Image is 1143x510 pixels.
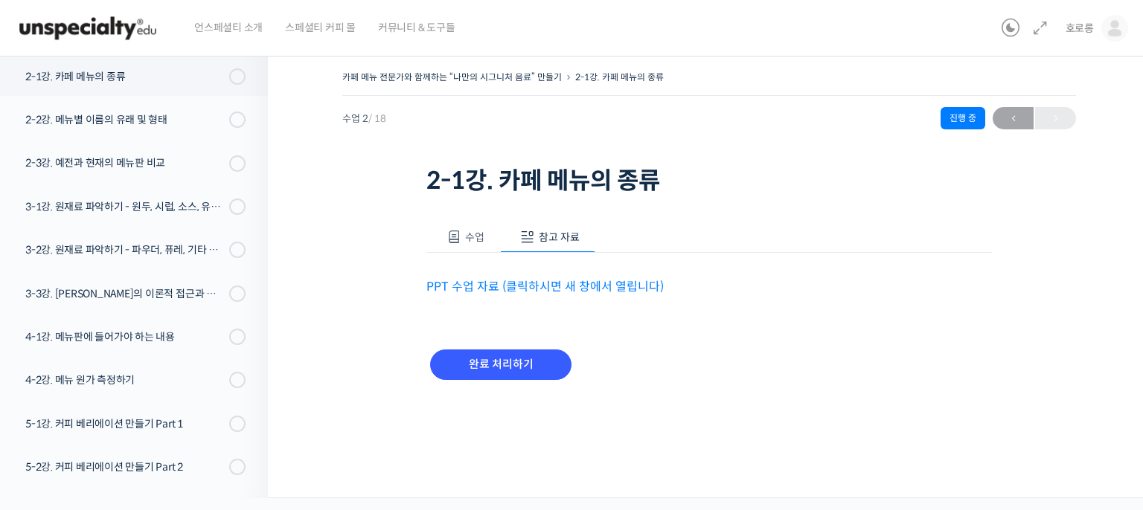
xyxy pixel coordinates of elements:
div: 4-1강. 메뉴판에 들어가야 하는 내용 [25,329,225,345]
a: 설정 [192,387,286,424]
div: 3-3강. [PERSON_NAME]의 이론적 접근과 재료 찾기 [25,285,225,302]
a: PPT 수업 자료 (클릭하시면 새 창에서 열립니다) [426,279,664,294]
div: 2-1강. 카페 메뉴의 종류 [25,68,225,85]
span: 수업 [465,230,484,244]
a: 대화 [98,387,192,424]
div: 3-2강. 원재료 파악하기 - 파우더, 퓨레, 기타 잔 쉐입, 사용도구 [25,242,225,258]
span: / 18 [368,112,386,125]
div: 4-2강. 메뉴 원가 측정하기 [25,372,225,388]
div: 5-1강. 커피 베리에이션 만들기 Part 1 [25,416,225,432]
span: 설정 [230,409,248,421]
h1: 2-1강. 카페 메뉴의 종류 [426,167,992,195]
a: ←이전 [993,107,1034,129]
span: ← [993,109,1034,129]
div: 5-2강. 커피 베리에이션 만들기 Part 2 [25,459,225,475]
span: 호로롱 [1066,22,1094,35]
input: 완료 처리하기 [430,349,571,380]
span: 홈 [47,409,56,421]
a: 2-1강. 카페 메뉴의 종류 [575,71,664,83]
div: 진행 중 [941,107,985,129]
div: 2-2강. 메뉴별 이름의 유래 및 형태 [25,112,225,128]
div: 2-3강. 예전과 현재의 메뉴판 비교 [25,155,225,171]
a: 카페 메뉴 전문가와 함께하는 “나만의 시그니처 음료” 만들기 [342,71,562,83]
a: 홈 [4,387,98,424]
span: 수업 2 [342,114,386,123]
div: 3-1강. 원재료 파악하기 - 원두, 시럽, 소스, 유제품 [25,198,225,215]
span: 참고 자료 [539,230,580,244]
span: 대화 [136,410,154,422]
